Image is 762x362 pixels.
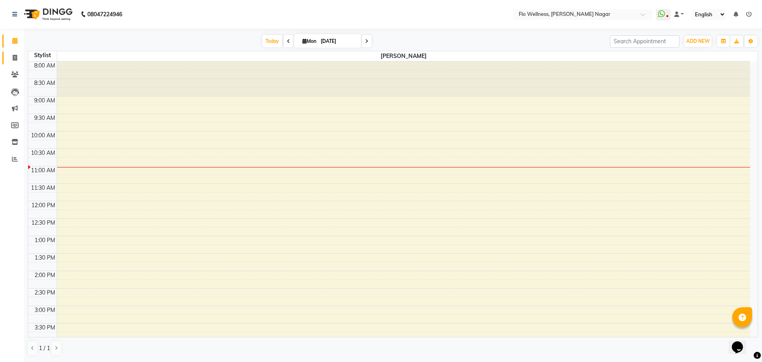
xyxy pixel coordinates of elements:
[686,38,710,44] span: ADD NEW
[33,323,57,332] div: 3:30 PM
[33,114,57,122] div: 9:30 AM
[610,35,679,48] input: Search Appointment
[33,271,57,279] div: 2:00 PM
[262,35,282,47] span: Today
[20,3,75,25] img: logo
[28,51,57,60] div: Stylist
[33,96,57,105] div: 9:00 AM
[729,330,754,354] iframe: chat widget
[39,344,50,352] span: 1 / 1
[33,79,57,87] div: 8:30 AM
[33,306,57,314] div: 3:00 PM
[29,184,57,192] div: 11:30 AM
[30,201,57,210] div: 12:00 PM
[87,3,122,25] b: 08047224946
[33,236,57,245] div: 1:00 PM
[29,149,57,157] div: 10:30 AM
[57,51,750,61] span: [PERSON_NAME]
[29,131,57,140] div: 10:00 AM
[318,35,358,47] input: 2025-09-01
[684,36,712,47] button: ADD NEW
[33,62,57,70] div: 8:00 AM
[30,219,57,227] div: 12:30 PM
[33,254,57,262] div: 1:30 PM
[33,289,57,297] div: 2:30 PM
[29,166,57,175] div: 11:00 AM
[300,38,318,44] span: Mon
